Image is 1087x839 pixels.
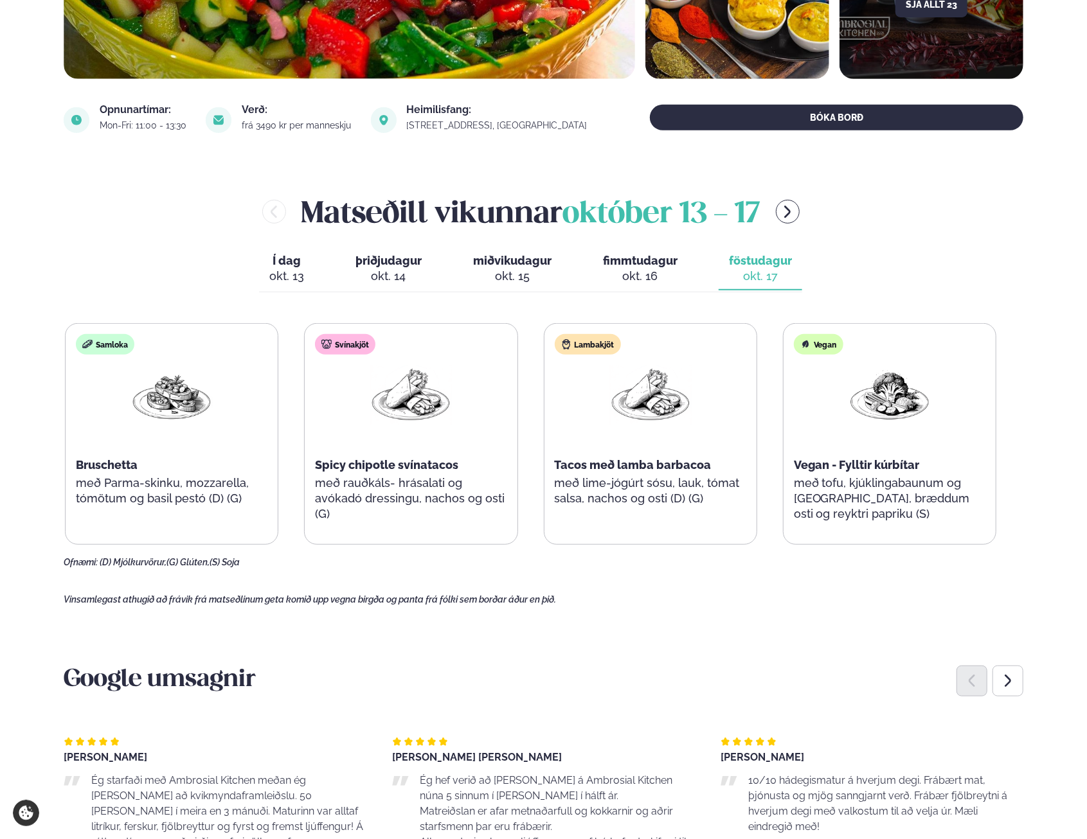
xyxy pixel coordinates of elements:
span: Vinsamlegast athugið að frávik frá matseðlinum geta komið upp vegna birgða og panta frá fólki sem... [64,594,556,605]
p: Ég hef verið að [PERSON_NAME] á Ambrosial Kitchen núna 5 sinnum í [PERSON_NAME] í hálft ár. [420,773,695,804]
button: menu-btn-right [776,200,800,224]
div: [PERSON_NAME] [PERSON_NAME] [392,752,695,763]
div: okt. 14 [355,269,422,284]
span: miðvikudagur [473,254,552,267]
span: október 13 - 17 [563,200,760,229]
div: okt. 16 [603,269,678,284]
span: Vegan - Fylltir kúrbítar [794,458,920,472]
p: með tofu, kjúklingabaunum og [GEOGRAPHIC_DATA], bræddum osti og reyktri papriku (S) [794,475,985,522]
div: Previous slide [957,666,987,696]
div: Opnunartímar: [100,105,190,115]
img: Vegan.png [849,365,931,425]
img: Wraps.png [609,365,692,425]
div: [PERSON_NAME] [721,752,1023,763]
button: fimmtudagur okt. 16 [593,248,688,290]
span: Bruschetta [76,458,138,472]
button: miðvikudagur okt. 15 [463,248,562,290]
a: Cookie settings [13,800,39,826]
span: föstudagur [729,254,792,267]
button: föstudagur okt. 17 [719,248,802,290]
p: með Parma-skinku, mozzarella, tómötum og basil pestó (D) (G) [76,475,267,506]
span: 10/10 hádegismatur á hverjum degi. Frábært mat, þjónusta og mjög sanngjarnt verð. Frábær fjölbrey... [748,774,1007,833]
p: Matreiðslan er afar metnaðarfull og kokkarnir og aðrir starfsmenn þar eru frábærir. [420,804,695,835]
span: Ofnæmi: [64,557,98,567]
img: Bruschetta.png [130,365,213,425]
div: frá 3490 kr per manneskju [242,120,355,130]
div: Samloka [76,334,134,355]
h3: Google umsagnir [64,665,1023,696]
button: BÓKA BORÐ [650,105,1023,130]
button: menu-btn-left [262,200,286,224]
img: Vegan.svg [800,339,811,349]
img: Lamb.svg [561,339,571,349]
span: Tacos með lamba barbacoa [555,458,712,472]
img: image alt [206,107,231,133]
div: okt. 17 [729,269,792,284]
div: Vegan [794,334,843,355]
div: okt. 13 [269,269,304,284]
div: Svínakjöt [315,334,375,355]
div: okt. 15 [473,269,552,284]
div: Verð: [242,105,355,115]
img: image alt [371,107,397,133]
img: Wraps.png [370,365,452,425]
span: (S) Soja [210,557,240,567]
div: Mon-Fri: 11:00 - 13:30 [100,120,190,130]
p: með rauðkáls- hrásalati og avókadó dressingu, nachos og osti (G) [315,475,507,522]
img: sandwich-new-16px.svg [82,339,93,349]
p: með lime-jógúrt sósu, lauk, tómat salsa, nachos og osti (D) (G) [555,475,746,506]
button: þriðjudagur okt. 14 [345,248,432,290]
span: þriðjudagur [355,254,422,267]
span: Í dag [269,253,304,269]
span: (G) Glúten, [166,557,210,567]
span: Spicy chipotle svínatacos [315,458,458,472]
img: image alt [64,107,89,133]
span: fimmtudagur [603,254,678,267]
img: pork.svg [321,339,332,349]
div: Next slide [993,666,1023,696]
h2: Matseðill vikunnar [301,191,760,233]
span: (D) Mjólkurvörur, [100,557,166,567]
button: Í dag okt. 13 [259,248,314,290]
a: link [407,118,591,133]
div: Heimilisfang: [407,105,591,115]
div: Lambakjöt [555,334,621,355]
div: [PERSON_NAME] [64,752,366,763]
